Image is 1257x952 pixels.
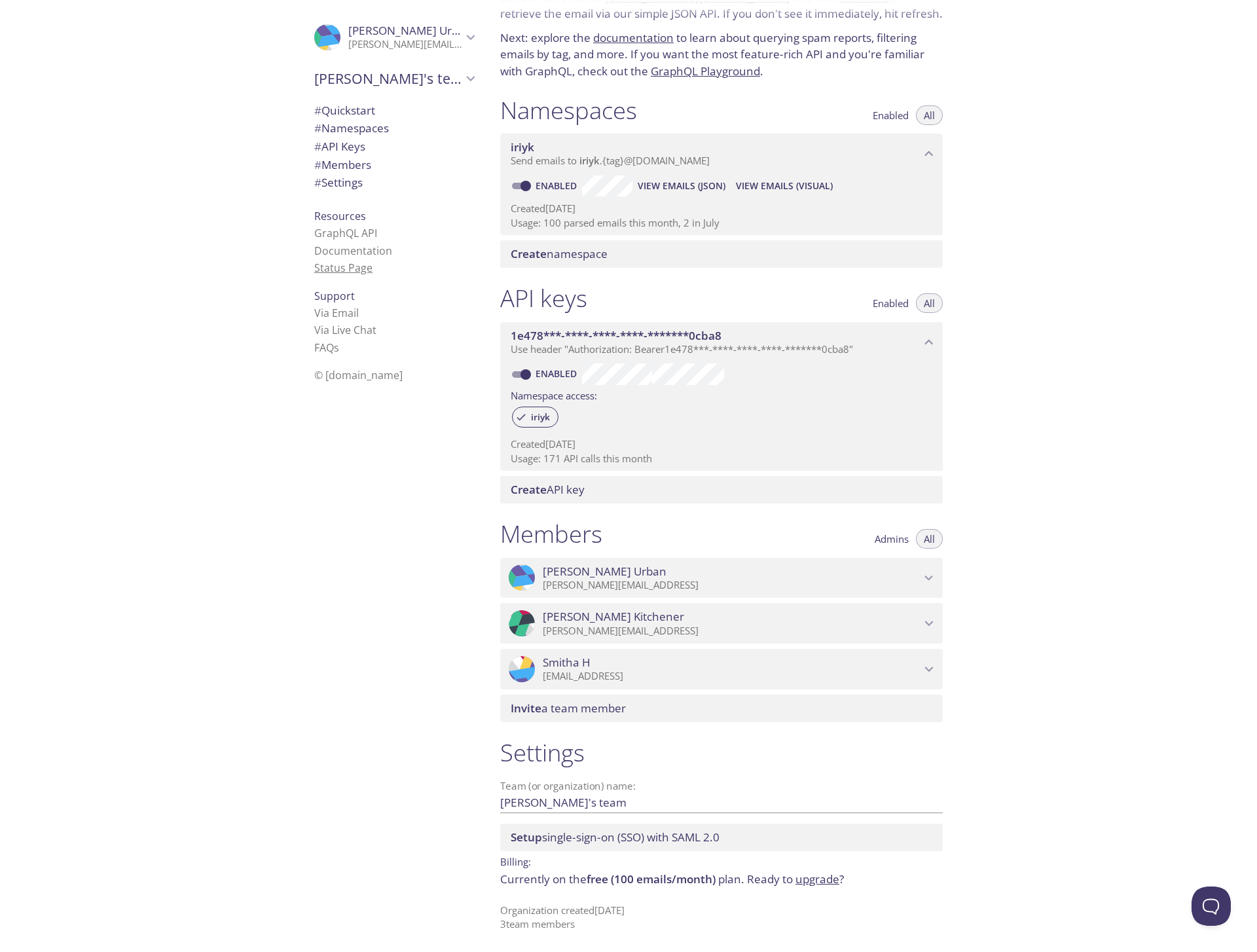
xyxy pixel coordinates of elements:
[511,385,597,404] label: Namespace access:
[511,830,720,845] span: single-sign-on (SSO) with SAML 2.0
[593,30,674,45] a: documentation
[314,323,376,337] a: Via Live Chat
[500,240,943,268] div: Create namespace
[500,558,943,598] div: Seth Urban
[543,579,920,592] p: [PERSON_NAME][EMAIL_ADDRESS]
[511,701,626,716] span: a team member
[523,411,558,423] span: iriyk
[314,209,366,223] span: Resources
[543,625,920,638] p: [PERSON_NAME][EMAIL_ADDRESS]
[500,96,637,125] h1: Namespaces
[511,482,585,497] span: API key
[304,119,484,137] div: Namespaces
[348,38,462,51] p: [PERSON_NAME][EMAIL_ADDRESS]
[511,139,534,155] span: iriyk
[500,695,943,722] div: Invite a team member
[534,367,582,380] a: Enabled
[500,134,943,174] div: iriyk namespace
[314,120,321,136] span: #
[511,202,932,215] p: Created [DATE]
[731,175,838,196] button: View Emails (Visual)
[314,306,359,320] a: Via Email
[511,701,541,716] span: Invite
[736,178,833,194] span: View Emails (Visual)
[500,476,943,503] div: Create API Key
[632,175,731,196] button: View Emails (JSON)
[500,519,602,549] h1: Members
[511,482,547,497] span: Create
[304,174,484,192] div: Team Settings
[304,16,484,59] div: Seth Urban
[314,157,321,172] span: #
[314,103,375,118] span: Quickstart
[500,824,943,851] div: Setup SSO
[304,62,484,96] div: Seth's team
[543,610,684,624] span: [PERSON_NAME] Kitchener
[916,105,943,125] button: All
[348,23,472,38] span: [PERSON_NAME] Urban
[314,139,365,154] span: API Keys
[500,29,943,80] p: Next: explore the to learn about querying spam reports, filtering emails by tag, and more. If you...
[511,452,932,466] p: Usage: 171 API calls this month
[511,246,547,261] span: Create
[314,226,377,240] a: GraphQL API
[314,368,403,382] span: © [DOMAIN_NAME]
[587,871,716,887] span: free (100 emails/month)
[511,437,932,451] p: Created [DATE]
[795,871,839,887] a: upgrade
[867,529,917,549] button: Admins
[534,179,582,192] a: Enabled
[747,871,844,887] span: Ready to ?
[651,64,760,79] a: GraphQL Playground
[500,851,943,870] p: Billing:
[500,649,943,689] div: Smitha H
[314,120,389,136] span: Namespaces
[314,340,339,355] a: FAQ
[511,154,710,167] span: Send emails to . {tag} @[DOMAIN_NAME]
[334,340,339,355] span: s
[500,603,943,644] div: Brian Kitchener
[314,175,321,190] span: #
[314,175,363,190] span: Settings
[1192,887,1231,926] iframe: Help Scout Beacon - Open
[304,137,484,156] div: API Keys
[314,261,373,275] a: Status Page
[304,101,484,120] div: Quickstart
[511,216,932,230] p: Usage: 100 parsed emails this month, 2 in July
[500,738,943,767] h1: Settings
[314,139,321,154] span: #
[543,670,920,683] p: [EMAIL_ADDRESS]
[579,154,600,167] span: iriyk
[304,156,484,174] div: Members
[500,871,943,888] p: Currently on the plan.
[500,781,636,791] label: Team (or organization) name:
[638,178,725,194] span: View Emails (JSON)
[865,293,917,313] button: Enabled
[314,157,371,172] span: Members
[500,284,587,313] h1: API keys
[500,904,943,932] p: Organization created [DATE] 3 team member s
[916,293,943,313] button: All
[916,529,943,549] button: All
[314,289,355,303] span: Support
[543,655,591,670] span: Smitha H
[543,564,666,579] span: [PERSON_NAME] Urban
[512,407,558,428] div: iriyk
[511,246,608,261] span: namespace
[314,103,321,118] span: #
[314,244,392,258] a: Documentation
[314,69,462,88] span: [PERSON_NAME]'s team
[865,105,917,125] button: Enabled
[511,830,542,845] span: Setup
